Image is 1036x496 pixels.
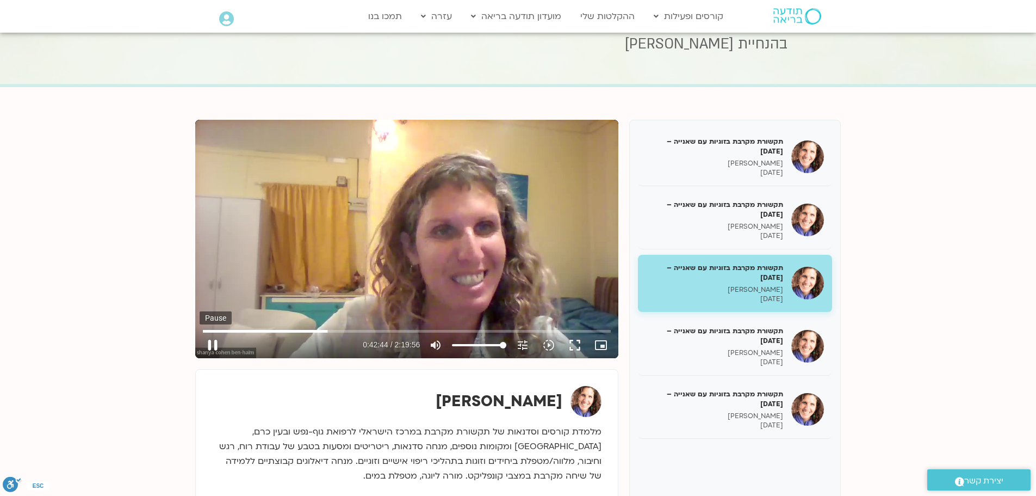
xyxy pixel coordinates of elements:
h5: תקשורת מקרבת בזוגיות עם שאנייה – [DATE] [646,326,783,346]
h5: תקשורת מקרבת בזוגיות עם שאנייה – [DATE] [646,389,783,409]
p: [DATE] [646,231,783,241]
p: [PERSON_NAME] [646,159,783,168]
h5: תקשורת מקרבת בזוגיות עם שאנייה – [DATE] [646,200,783,219]
p: [PERSON_NAME] [646,412,783,421]
p: [DATE] [646,358,783,367]
a: ההקלטות שלי [575,6,640,27]
img: שאנייה כהן בן חיים [570,386,601,417]
h5: תקשורת מקרבת בזוגיות עם שאנייה – [DATE] [646,263,783,283]
img: תקשורת מקרבת בזוגיות עם שאנייה – 27/05/25 [791,204,824,236]
p: [PERSON_NAME] [646,348,783,358]
span: יצירת קשר [964,474,1003,488]
p: מלמדת קורסים וסדנאות של תקשורת מקרבת במרכז הישראלי לרפואת גוף-נפש ובעין כרם, [GEOGRAPHIC_DATA] ומ... [212,425,601,483]
img: תקשורת מקרבת בזוגיות עם שאנייה – 20/05/25 [791,140,824,173]
img: תקשורת מקרבת בזוגיות עם שאנייה – 03/06/25 [791,267,824,299]
a: תמכו בנו [363,6,407,27]
p: [PERSON_NAME] [646,222,783,231]
strong: [PERSON_NAME] [436,391,562,412]
img: תודעה בריאה [773,8,821,25]
p: [DATE] [646,168,783,177]
a: יצירת קשר [927,469,1031,491]
span: בהנחיית [738,34,787,54]
img: תקשורת מקרבת בזוגיות עם שאנייה – 17/06/25 [791,393,824,426]
p: [PERSON_NAME] [646,285,783,295]
p: [DATE] [646,421,783,430]
p: [DATE] [646,295,783,304]
h5: תקשורת מקרבת בזוגיות עם שאנייה – [DATE] [646,137,783,156]
a: קורסים ופעילות [648,6,729,27]
a: עזרה [415,6,457,27]
a: מועדון תודעה בריאה [466,6,567,27]
img: תקשורת מקרבת בזוגיות עם שאנייה – 10/06/25 [791,330,824,363]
